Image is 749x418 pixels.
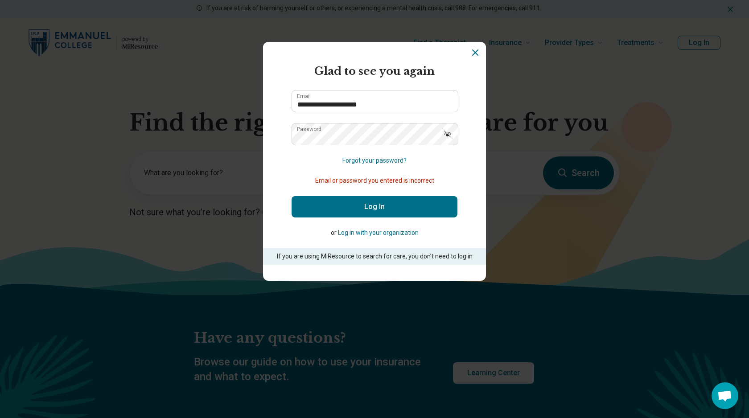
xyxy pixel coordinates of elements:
[342,156,407,165] button: Forgot your password?
[292,176,457,185] p: Email or password you entered is incorrect
[292,228,457,238] p: or
[276,252,473,261] p: If you are using MiResource to search for care, you don’t need to log in
[263,42,486,281] section: Login Dialog
[297,127,321,132] label: Password
[438,123,457,144] button: Show password
[292,63,457,79] h2: Glad to see you again
[470,47,481,58] button: Dismiss
[297,94,311,99] label: Email
[292,196,457,217] button: Log In
[338,228,419,238] button: Log in with your organization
